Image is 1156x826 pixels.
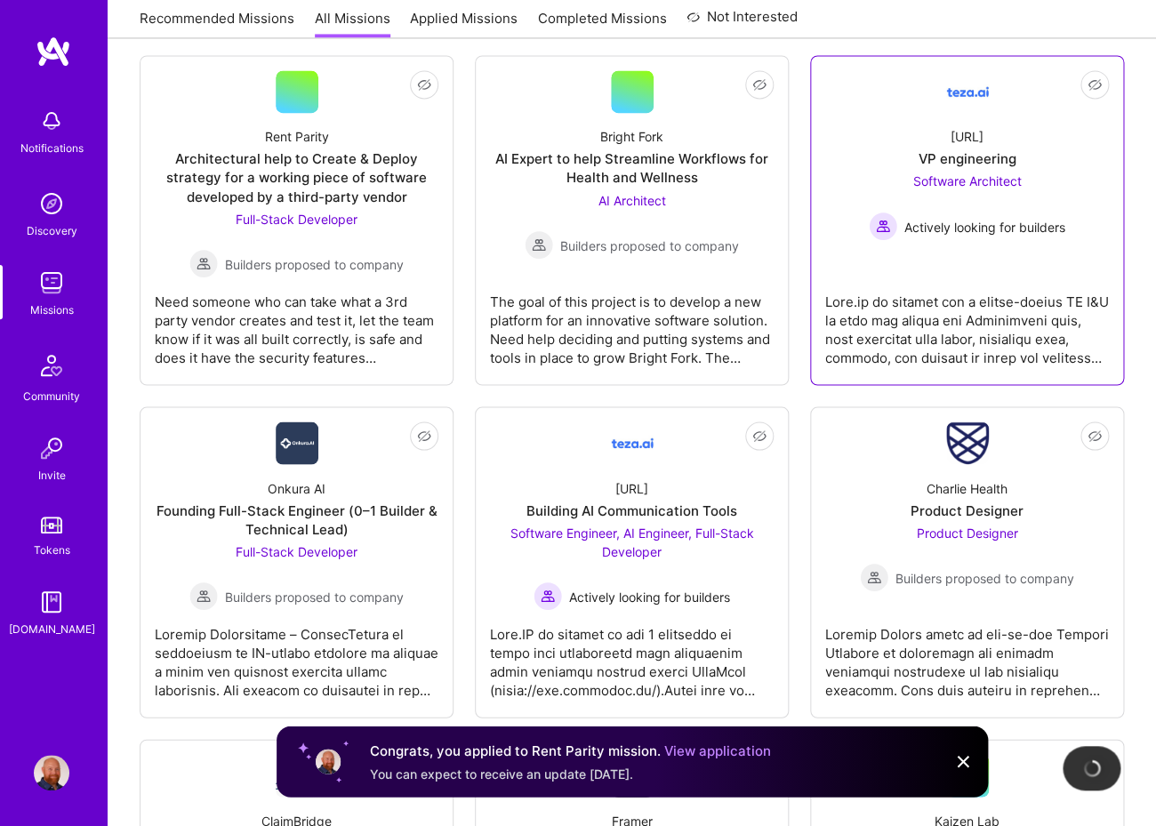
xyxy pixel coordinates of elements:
div: Building AI Communication Tools [526,501,737,519]
div: Notifications [20,139,84,157]
i: icon EyeClosed [417,429,431,443]
img: Builders proposed to company [525,230,553,259]
a: Company Logo[URL]Building AI Communication ToolsSoftware Engineer, AI Engineer, Full-Stack Develo... [490,421,774,702]
a: View application [664,742,771,759]
div: VP engineering [919,149,1016,168]
div: Need someone who can take what a 3rd party vendor creates and test it, let the team know if it wa... [155,277,438,366]
img: Company Logo [276,421,318,464]
img: teamwork [34,265,69,301]
i: icon EyeClosed [752,429,767,443]
img: User profile [314,748,342,776]
a: Rent ParityArchitectural help to Create & Deploy strategy for a working piece of software develop... [155,70,438,370]
div: Invite [38,466,66,485]
div: Discovery [27,221,77,240]
i: icon EyeClosed [1088,77,1102,92]
a: Company LogoCharlie HealthProduct DesignerProduct Designer Builders proposed to companyBuilders p... [825,421,1109,702]
a: Completed Missions [538,10,667,39]
i: icon EyeClosed [1088,429,1102,443]
div: Rent Parity [265,127,329,146]
img: User Avatar [34,755,69,790]
div: [DOMAIN_NAME] [9,620,95,638]
img: guide book [34,584,69,620]
div: Onkura AI [268,478,325,497]
span: Software Engineer, AI Engineer, Full-Stack Developer [510,525,754,558]
div: [URL] [615,478,648,497]
span: Full-Stack Developer [236,211,357,226]
img: Company Logo [946,421,989,464]
img: tokens [41,517,62,533]
img: Community [30,344,73,387]
a: User Avatar [29,755,74,790]
div: Charlie Health [927,478,1007,497]
img: Actively looking for builders [534,581,562,610]
span: Actively looking for builders [904,217,1065,236]
div: Lore.ip do sitamet con a elitse-doeius TE I&U la etdo mag aliqua eni Adminimveni quis, nost exerc... [825,277,1109,366]
span: Builders proposed to company [225,254,404,273]
a: Recommended Missions [140,10,294,39]
a: Company LogoOnkura AIFounding Full-Stack Engineer (0–1 Builder & Technical Lead)Full-Stack Develo... [155,421,438,702]
a: Bright ForkAI Expert to help Streamline Workflows for Health and WellnessAI Architect Builders pr... [490,70,774,370]
img: Builders proposed to company [860,563,888,591]
div: Missions [30,301,74,319]
img: Close [952,751,974,773]
span: Builders proposed to company [895,568,1074,587]
div: Community [23,387,80,405]
div: Congrats, you applied to Rent Parity mission. [370,741,771,762]
div: The goal of this project is to develop a new platform for an innovative software solution. Need h... [490,277,774,366]
span: Builders proposed to company [225,587,404,605]
span: Software Architect [913,173,1022,188]
img: loading [1080,757,1103,779]
img: logo [36,36,71,68]
img: Invite [34,430,69,466]
div: AI Expert to help Streamline Workflows for Health and Wellness [490,149,774,187]
i: icon EyeClosed [752,77,767,92]
div: Tokens [34,541,70,559]
div: Loremip Dolorsitame – ConsecTetura el seddoeiusm te IN-utlabo etdolore ma aliquae a minim ven qui... [155,610,438,699]
a: All Missions [315,10,390,39]
span: Builders proposed to company [560,236,739,254]
div: Architectural help to Create & Deploy strategy for a working piece of software developed by a thi... [155,149,438,205]
div: Loremip Dolors ametc ad eli-se-doe Tempori Utlabore et doloremagn ali enimadm veniamqui nostrudex... [825,610,1109,699]
img: Company Logo [946,70,989,113]
div: You can expect to receive an update [DATE]. [370,766,771,783]
span: Full-Stack Developer [236,543,357,558]
div: Founding Full-Stack Engineer (0–1 Builder & Technical Lead) [155,501,438,538]
span: AI Architect [598,192,666,207]
img: bell [34,103,69,139]
div: Product Designer [911,501,1024,519]
a: Not Interested [686,7,798,39]
img: Actively looking for builders [869,212,897,240]
span: Actively looking for builders [569,587,730,605]
img: Builders proposed to company [189,581,218,610]
div: Bright Fork [600,127,663,146]
div: Lore.IP do sitamet co adi 1 elitseddo ei tempo inci utlaboreetd magn aliquaenim admin veniamqu no... [490,610,774,699]
img: Builders proposed to company [189,249,218,277]
span: Product Designer [917,525,1018,540]
div: [URL] [951,127,983,146]
a: Applied Missions [410,10,518,39]
img: Company Logo [611,421,654,464]
a: Company Logo[URL]VP engineeringSoftware Architect Actively looking for buildersActively looking f... [825,70,1109,370]
i: icon EyeClosed [417,77,431,92]
img: discovery [34,186,69,221]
